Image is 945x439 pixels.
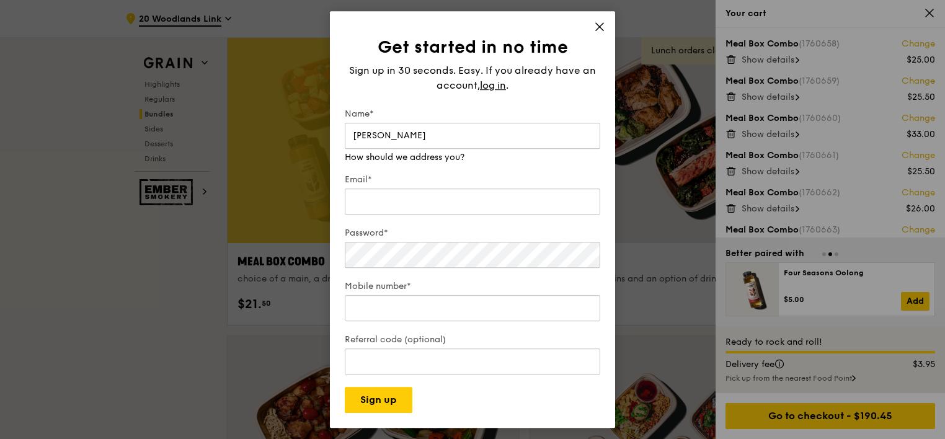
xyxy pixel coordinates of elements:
label: Name* [345,108,600,120]
span: . [506,79,508,91]
span: Sign up in 30 seconds. Easy. If you already have an account, [349,64,596,91]
label: Password* [345,227,600,239]
div: How should we address you? [345,151,600,164]
h1: Get started in no time [345,36,600,58]
label: Mobile number* [345,280,600,293]
button: Sign up [345,387,412,413]
label: Referral code (optional) [345,334,600,346]
label: Email* [345,174,600,186]
span: log in [480,78,506,93]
